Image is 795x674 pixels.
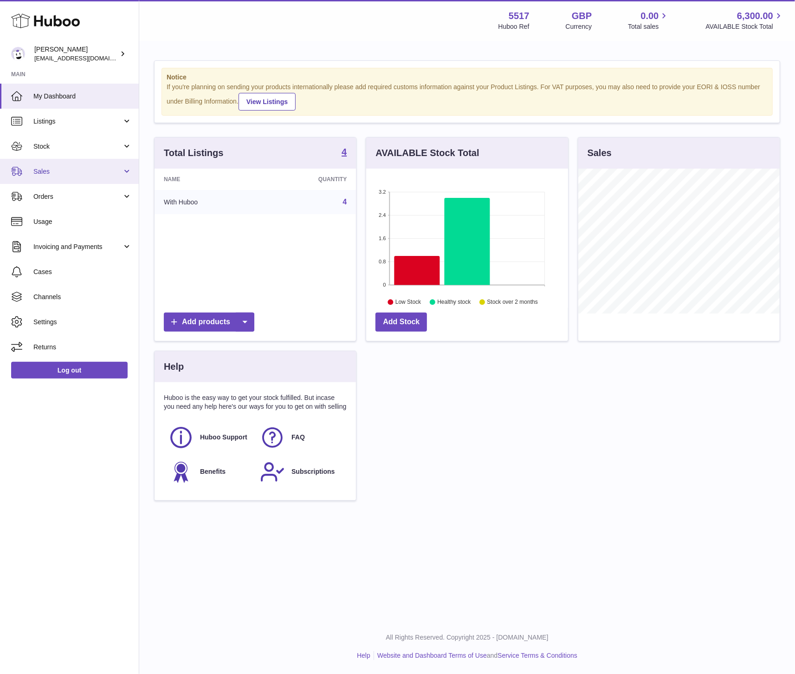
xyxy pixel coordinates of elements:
a: Service Terms & Conditions [498,652,577,659]
div: Huboo Ref [498,22,530,31]
span: Stock [33,142,122,151]
strong: Notice [167,73,768,82]
a: Log out [11,362,128,379]
p: Huboo is the easy way to get your stock fulfilled. But incase you need any help here's our ways f... [164,393,347,411]
a: Add products [164,313,254,332]
a: 0.00 Total sales [628,10,669,31]
a: 6,300.00 AVAILABLE Stock Total [705,10,784,31]
span: Orders [33,192,122,201]
a: View Listings [239,93,296,111]
a: 4 [343,198,347,206]
span: Cases [33,268,132,276]
div: [PERSON_NAME] [34,45,118,63]
span: FAQ [291,433,305,442]
text: Low Stock [395,299,421,305]
td: With Huboo [155,190,261,214]
a: FAQ [260,425,342,450]
span: Channels [33,293,132,301]
p: All Rights Reserved. Copyright 2025 - [DOMAIN_NAME] [147,633,788,642]
text: 1.6 [379,236,386,241]
div: If you're planning on sending your products internationally please add required customs informati... [167,83,768,111]
a: 4 [342,147,347,158]
text: 2.4 [379,212,386,218]
a: Huboo Support [168,425,251,450]
a: Subscriptions [260,459,342,484]
h3: Help [164,360,184,373]
img: alessiavanzwolle@hotmail.com [11,47,25,61]
text: Stock over 2 months [487,299,538,305]
span: Usage [33,217,132,226]
text: 0.8 [379,259,386,264]
strong: 4 [342,147,347,157]
text: Healthy stock [438,299,472,305]
a: Help [357,652,370,659]
span: 6,300.00 [737,10,773,22]
strong: GBP [572,10,592,22]
span: Sales [33,167,122,176]
span: AVAILABLE Stock Total [705,22,784,31]
span: Returns [33,343,132,352]
a: Add Stock [375,313,427,332]
text: 0 [383,282,386,288]
span: Huboo Support [200,433,247,442]
span: My Dashboard [33,92,132,101]
th: Name [155,169,261,190]
div: Currency [566,22,592,31]
h3: Total Listings [164,147,224,159]
span: Settings [33,318,132,327]
span: Total sales [628,22,669,31]
span: Benefits [200,467,226,476]
li: and [374,651,577,660]
a: Benefits [168,459,251,484]
h3: Sales [588,147,612,159]
th: Quantity [261,169,356,190]
span: 0.00 [641,10,659,22]
a: Website and Dashboard Terms of Use [377,652,487,659]
text: 3.2 [379,189,386,195]
span: Listings [33,117,122,126]
span: Invoicing and Payments [33,242,122,251]
strong: 5517 [509,10,530,22]
span: Subscriptions [291,467,335,476]
h3: AVAILABLE Stock Total [375,147,479,159]
span: [EMAIL_ADDRESS][DOMAIN_NAME] [34,54,136,62]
